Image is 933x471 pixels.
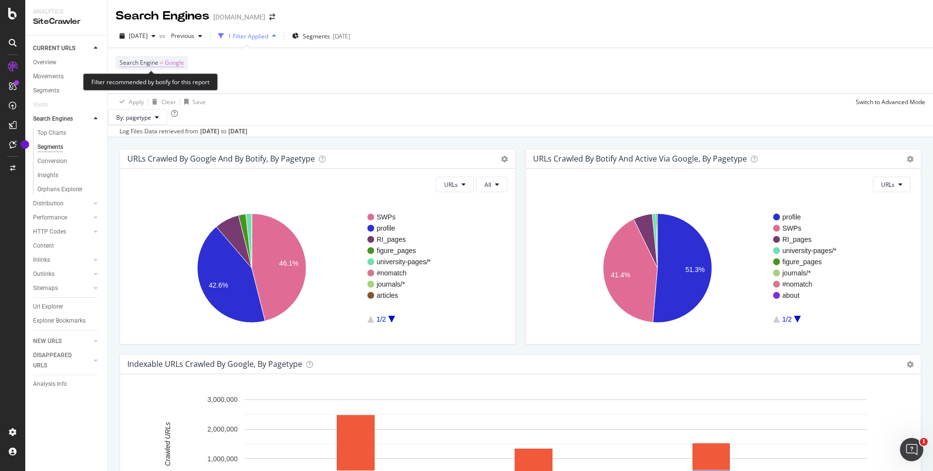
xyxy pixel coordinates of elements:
[160,58,163,67] span: =
[33,241,101,251] a: Content
[37,128,66,138] div: Top Charts
[852,94,925,109] button: Switch to Advanced Mode
[33,379,67,389] div: Analysis Info
[33,350,91,371] a: DISAPPEARED URLS
[444,181,458,189] span: URLs
[782,291,799,299] text: about
[116,113,151,122] span: By: pagetype
[37,170,58,181] div: Insights
[159,32,167,40] span: vs
[37,170,101,181] a: Insights
[127,358,302,371] h4: Indexable URLs Crawled By google, By pagetype
[33,43,75,54] div: CURRENT URLS
[920,438,928,446] span: 1
[209,282,228,290] text: 42.6%
[33,283,91,293] a: Sitemaps
[377,224,395,232] text: profile
[120,127,247,136] div: Log Files Data retrieved from to
[782,269,811,277] text: journals/*
[288,28,354,44] button: Segments[DATE]
[33,316,101,326] a: Explorer Bookmarks
[476,177,507,192] button: All
[33,72,64,82] div: Movements
[207,455,238,463] text: 1,000,000
[33,213,67,223] div: Performance
[33,72,101,82] a: Movements
[33,86,59,96] div: Segments
[782,224,801,232] text: SWPs
[37,142,63,152] div: Segments
[377,315,386,323] text: 1/2
[148,94,176,109] button: Clear
[164,422,172,466] text: Crawled URLs
[33,57,101,68] a: Overview
[120,58,158,67] span: Search Engine
[37,184,83,195] div: Orphans Explorer
[192,98,206,106] div: Save
[377,235,406,243] text: RI_pages
[782,235,812,243] text: RI_pages
[180,94,206,109] button: Save
[377,213,396,221] text: SWPs
[873,177,911,192] button: URLs
[33,269,54,279] div: Outlinks
[167,32,194,40] span: Previous
[33,336,62,346] div: NEW URLS
[33,302,101,312] a: Url Explorer
[782,247,837,254] text: university-pages/*
[165,56,184,70] span: Google
[33,213,91,223] a: Performance
[214,28,280,44] button: 1 Filter Applied
[33,86,101,96] a: Segments
[907,361,914,368] i: Options
[37,142,101,152] a: Segments
[228,32,268,40] div: 1 Filter Applied
[33,283,58,293] div: Sitemaps
[116,28,159,44] button: [DATE]
[83,73,218,91] div: Filter recommended by botify for this report
[33,255,91,265] a: Inlinks
[484,181,491,189] span: All
[116,94,144,109] button: Apply
[611,271,630,279] text: 41.4%
[207,425,238,433] text: 2,000,000
[782,213,801,221] text: profile
[685,266,705,273] text: 51.3%
[333,32,350,40] div: [DATE]
[33,8,100,16] div: Analytics
[33,114,91,124] a: Search Engines
[33,100,57,110] a: Visits
[33,114,73,124] div: Search Engines
[303,32,330,40] span: Segments
[33,302,63,312] div: Url Explorer
[269,14,275,20] div: arrow-right-arrow-left
[33,199,64,209] div: Distribution
[108,109,167,125] button: By: pagetype
[279,260,299,268] text: 46.1%
[33,16,100,27] div: SiteCrawler
[161,98,176,106] div: Clear
[33,255,50,265] div: Inlinks
[207,396,238,404] text: 3,000,000
[534,200,910,336] svg: A chart.
[900,438,923,461] iframe: Intercom live chat
[436,177,474,192] button: URLs
[127,152,315,165] h4: URLs Crawled by google and by Botify, by pagetype
[501,156,508,163] i: Options
[376,280,405,288] text: journals/*
[377,258,431,266] text: university-pages/*
[782,315,792,323] text: 1/2
[33,241,54,251] div: Content
[33,336,91,346] a: NEW URLS
[33,379,101,389] a: Analysis Info
[116,8,209,24] div: Search Engines
[33,350,82,371] div: DISAPPEARED URLS
[37,156,101,166] a: Conversion
[881,181,895,189] span: URLs
[377,269,406,277] text: #nomatch
[20,140,29,149] div: Tooltip anchor
[37,184,101,195] a: Orphans Explorer
[129,32,148,40] span: 2025 Aug. 14th
[167,28,206,44] button: Previous
[213,12,265,22] div: [DOMAIN_NAME]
